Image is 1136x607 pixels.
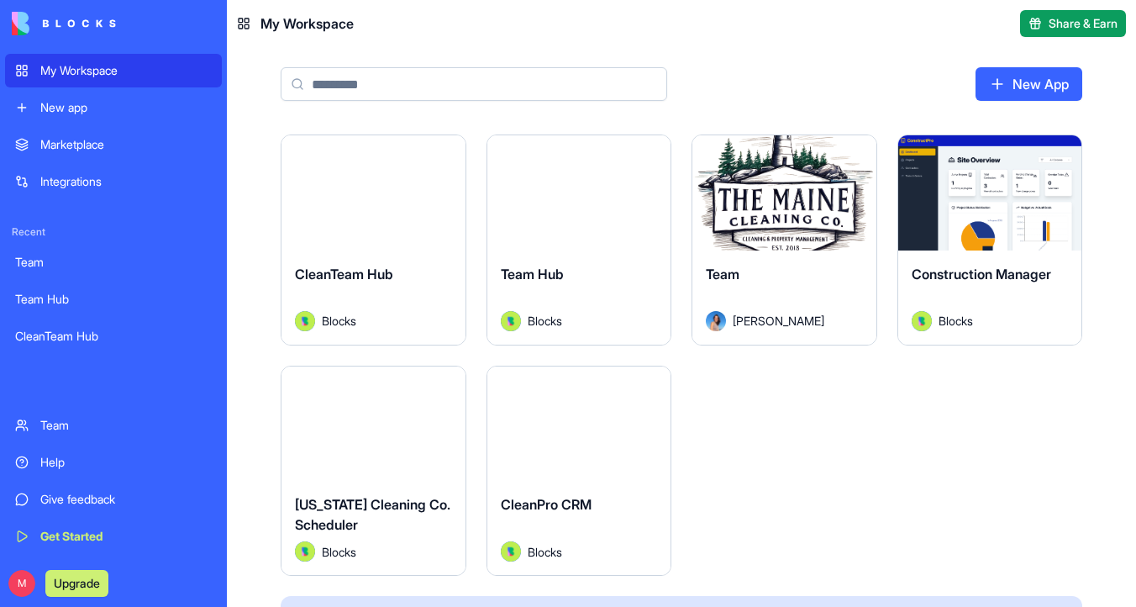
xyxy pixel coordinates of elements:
[5,409,222,442] a: Team
[40,528,212,545] div: Get Started
[5,245,222,279] a: Team
[15,291,212,308] div: Team Hub
[5,319,222,353] a: CleanTeam Hub
[1049,15,1118,32] span: Share & Earn
[40,454,212,471] div: Help
[5,165,222,198] a: Integrations
[501,266,564,282] span: Team Hub
[322,543,356,561] span: Blocks
[976,67,1082,101] a: New App
[501,541,521,562] img: Avatar
[295,541,315,562] img: Avatar
[706,311,726,331] img: Avatar
[897,135,1083,346] a: Construction ManagerAvatarBlocks
[322,312,356,330] span: Blocks
[40,99,212,116] div: New app
[486,135,672,346] a: Team HubAvatarBlocks
[40,491,212,508] div: Give feedback
[5,520,222,553] a: Get Started
[912,311,932,331] img: Avatar
[40,62,212,79] div: My Workspace
[8,570,35,597] span: M
[295,496,450,533] span: [US_STATE] Cleaning Co. Scheduler
[5,91,222,124] a: New app
[295,266,393,282] span: CleanTeam Hub
[733,312,824,330] span: [PERSON_NAME]
[12,12,116,35] img: logo
[706,266,739,282] span: Team
[260,13,354,34] span: My Workspace
[295,311,315,331] img: Avatar
[40,136,212,153] div: Marketplace
[912,266,1051,282] span: Construction Manager
[5,54,222,87] a: My Workspace
[501,311,521,331] img: Avatar
[40,173,212,190] div: Integrations
[281,135,466,346] a: CleanTeam HubAvatarBlocks
[692,135,877,346] a: TeamAvatar[PERSON_NAME]
[5,483,222,516] a: Give feedback
[528,312,562,330] span: Blocks
[1020,10,1126,37] button: Share & Earn
[5,446,222,479] a: Help
[45,574,108,591] a: Upgrade
[5,128,222,161] a: Marketplace
[528,543,562,561] span: Blocks
[501,496,592,513] span: CleanPro CRM
[5,225,222,239] span: Recent
[15,328,212,345] div: CleanTeam Hub
[486,366,672,577] a: CleanPro CRMAvatarBlocks
[45,570,108,597] button: Upgrade
[40,417,212,434] div: Team
[15,254,212,271] div: Team
[5,282,222,316] a: Team Hub
[281,366,466,577] a: [US_STATE] Cleaning Co. SchedulerAvatarBlocks
[939,312,973,330] span: Blocks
